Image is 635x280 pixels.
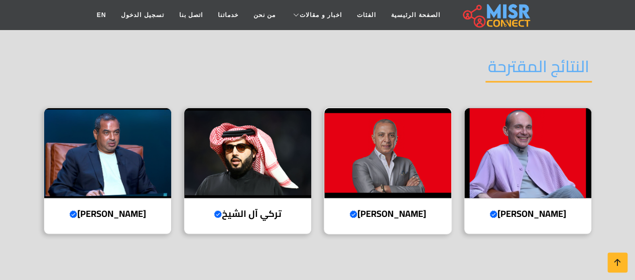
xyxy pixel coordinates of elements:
img: محمد إسماعيل منصور [44,108,171,198]
svg: Verified account [489,210,497,218]
a: الصفحة الرئيسية [384,6,447,25]
a: تسجيل الدخول [113,6,171,25]
a: من نحن [246,6,283,25]
h4: [PERSON_NAME] [332,208,444,219]
svg: Verified account [349,210,357,218]
svg: Verified account [69,210,77,218]
span: اخبار و مقالات [300,11,342,20]
svg: Verified account [214,210,222,218]
img: main.misr_connect [463,3,530,28]
img: تركي آل الشيخ [184,108,311,198]
a: تركي آل الشيخ تركي آل الشيخ [178,108,318,235]
a: أحمد السويدي [PERSON_NAME] [318,108,458,235]
img: محمد فاروق [464,108,591,198]
a: الفئات [349,6,384,25]
h4: [PERSON_NAME] [472,208,584,219]
a: اخبار و مقالات [283,6,349,25]
h4: [PERSON_NAME] [52,208,164,219]
h4: تركي آل الشيخ [192,208,304,219]
a: محمد فاروق [PERSON_NAME] [458,108,598,235]
a: خدماتنا [210,6,246,25]
a: محمد إسماعيل منصور [PERSON_NAME] [38,108,178,235]
a: EN [89,6,114,25]
img: أحمد السويدي [324,108,451,198]
h2: النتائج المقترحة [485,57,592,82]
a: اتصل بنا [172,6,210,25]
